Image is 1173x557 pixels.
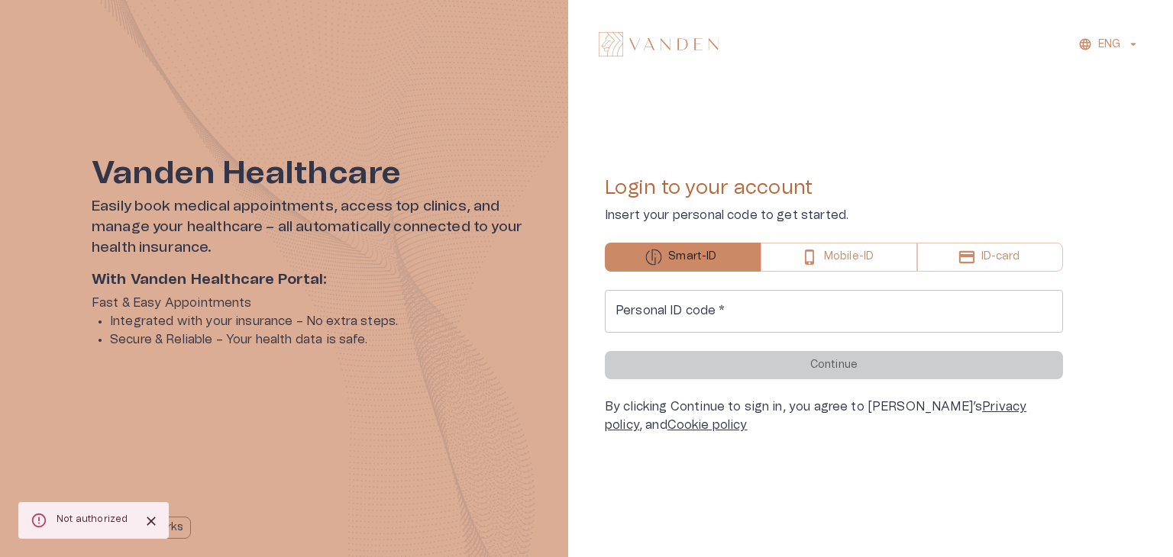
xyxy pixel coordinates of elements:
div: By clicking Continue to sign in, you agree to [PERSON_NAME]’s , and [605,398,1063,434]
h4: Login to your account [605,175,1063,200]
p: Smart-ID [668,249,716,265]
button: Mobile-ID [761,243,918,272]
button: ID-card [917,243,1063,272]
a: Cookie policy [667,419,748,431]
p: ID-card [981,249,1020,265]
img: Vanden logo [599,32,719,56]
p: Mobile-ID [824,249,874,265]
button: ENG [1076,34,1142,56]
button: Smart-ID [605,243,761,272]
div: Not authorized [57,507,128,534]
p: Insert your personal code to get started. [605,206,1063,224]
p: ENG [1098,37,1120,53]
a: Privacy policy [605,401,1026,431]
button: Close [140,510,163,533]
